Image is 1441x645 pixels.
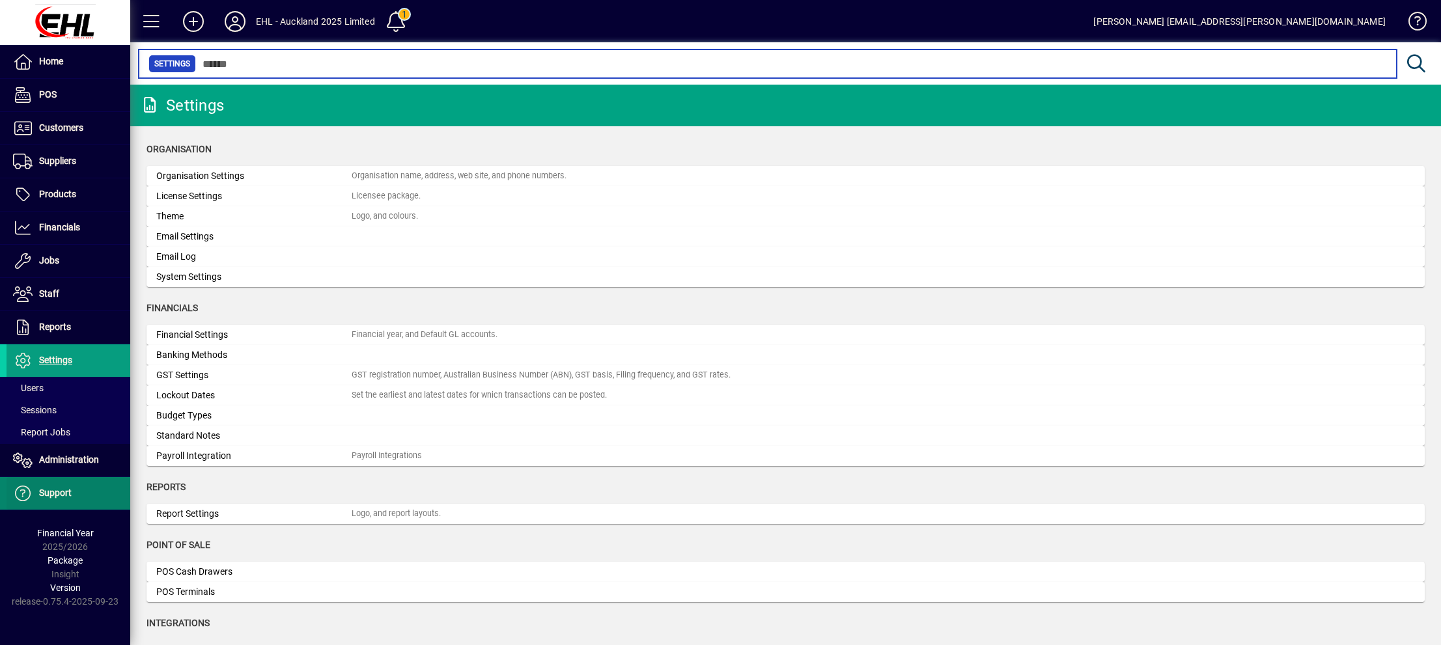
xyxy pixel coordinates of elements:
a: Staff [7,278,130,310]
span: Customers [39,122,83,133]
div: Financial year, and Default GL accounts. [352,329,497,341]
div: License Settings [156,189,352,203]
span: Users [13,383,44,393]
a: ThemeLogo, and colours. [147,206,1425,226]
div: Organisation name, address, web site, and phone numbers. [352,170,567,182]
div: POS Terminals [156,585,352,599]
button: Profile [214,10,256,33]
a: Reports [7,311,130,344]
span: Settings [154,57,190,70]
a: Suppliers [7,145,130,178]
a: Budget Types [147,405,1425,426]
span: Financials [39,222,80,232]
span: Organisation [147,144,212,154]
a: Report SettingsLogo, and report layouts. [147,504,1425,524]
button: Add [173,10,214,33]
div: GST registration number, Australian Business Number (ABN), GST basis, Filing frequency, and GST r... [352,369,731,381]
div: GST Settings [156,368,352,382]
a: Payroll IntegrationPayroll Integrations [147,446,1425,466]
a: Knowledge Base [1399,3,1425,45]
span: Sessions [13,405,57,415]
span: Financial Year [37,528,94,538]
div: Payroll Integrations [352,450,422,462]
a: Report Jobs [7,421,130,443]
a: Financials [7,212,130,244]
span: POS [39,89,57,100]
div: Lockout Dates [156,389,352,402]
div: System Settings [156,270,352,284]
span: Staff [39,288,59,299]
a: Financial SettingsFinancial year, and Default GL accounts. [147,325,1425,345]
a: Support [7,477,130,510]
div: Email Settings [156,230,352,243]
a: POS Terminals [147,582,1425,602]
div: Theme [156,210,352,223]
span: Jobs [39,255,59,266]
a: Organisation SettingsOrganisation name, address, web site, and phone numbers. [147,166,1425,186]
a: Sessions [7,399,130,421]
span: Home [39,56,63,66]
span: Reports [39,322,71,332]
span: Report Jobs [13,427,70,437]
div: [PERSON_NAME] [EMAIL_ADDRESS][PERSON_NAME][DOMAIN_NAME] [1093,11,1386,32]
a: POS [7,79,130,111]
div: Settings [140,95,224,116]
a: Banking Methods [147,345,1425,365]
div: Organisation Settings [156,169,352,183]
a: Lockout DatesSet the earliest and latest dates for which transactions can be posted. [147,385,1425,405]
a: POS Cash Drawers [147,562,1425,582]
div: POS Cash Drawers [156,565,352,579]
div: Logo, and colours. [352,210,418,223]
div: Licensee package. [352,190,421,202]
div: Standard Notes [156,429,352,443]
span: Products [39,189,76,199]
a: GST SettingsGST registration number, Australian Business Number (ABN), GST basis, Filing frequenc... [147,365,1425,385]
a: System Settings [147,267,1425,287]
a: Standard Notes [147,426,1425,446]
div: Budget Types [156,409,352,422]
div: Logo, and report layouts. [352,508,441,520]
span: Integrations [147,618,210,628]
span: Administration [39,454,99,465]
div: Report Settings [156,507,352,521]
div: Set the earliest and latest dates for which transactions can be posted. [352,389,607,402]
span: Settings [39,355,72,365]
span: Support [39,487,72,498]
a: Administration [7,444,130,476]
a: License SettingsLicensee package. [147,186,1425,206]
div: EHL - Auckland 2025 Limited [256,11,375,32]
div: Payroll Integration [156,449,352,463]
span: Point of Sale [147,540,210,550]
span: Financials [147,303,198,313]
a: Products [7,178,130,211]
a: Home [7,46,130,78]
div: Financial Settings [156,328,352,342]
span: Reports [147,482,186,492]
div: Banking Methods [156,348,352,362]
span: Version [50,583,81,593]
a: Email Log [147,247,1425,267]
a: Customers [7,112,130,144]
div: Email Log [156,250,352,264]
a: Email Settings [147,226,1425,247]
a: Jobs [7,245,130,277]
span: Suppliers [39,156,76,166]
a: Users [7,377,130,399]
span: Package [48,555,83,566]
